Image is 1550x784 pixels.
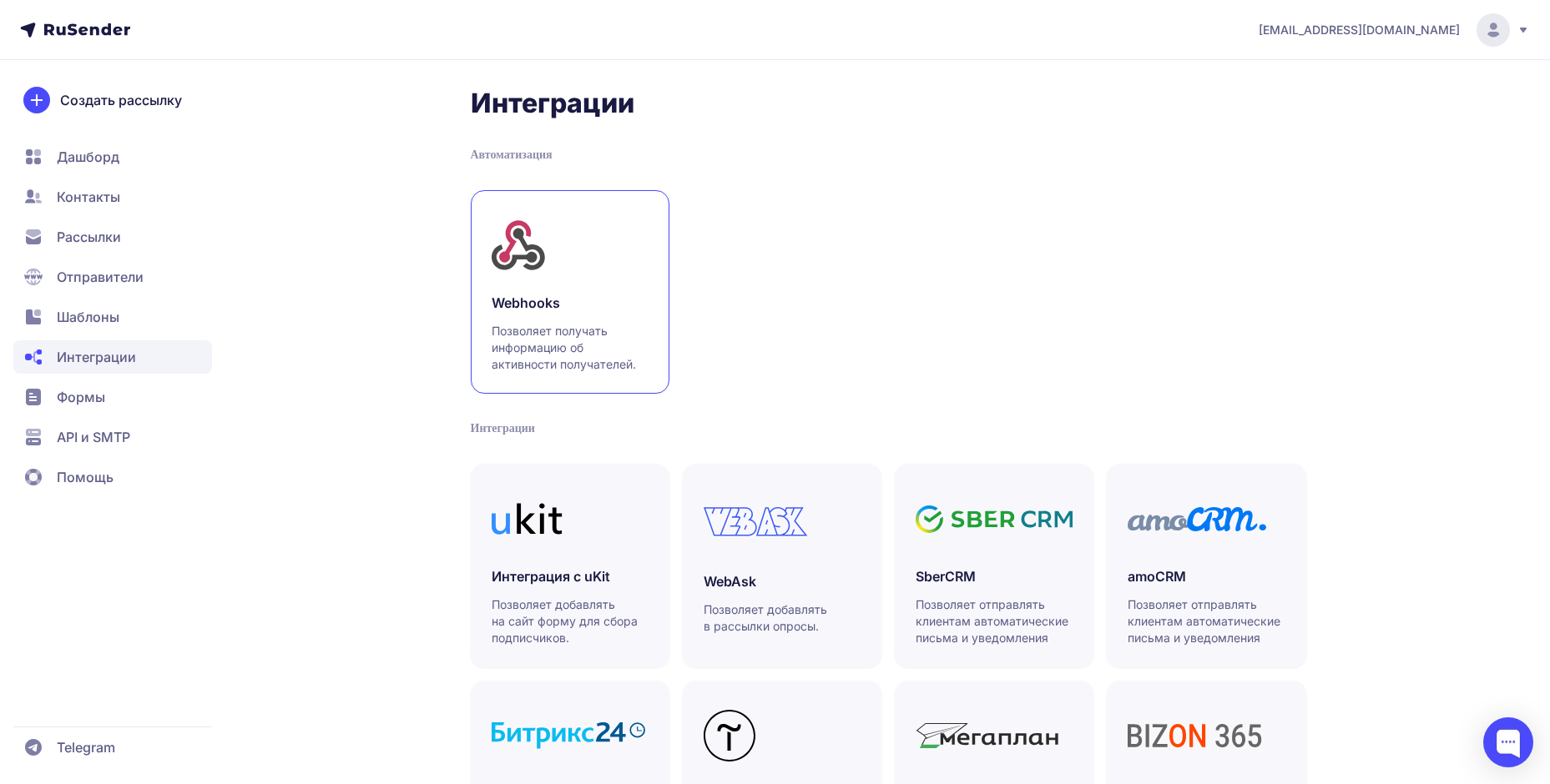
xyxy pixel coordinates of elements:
h3: Webhooks [492,293,649,313]
span: Создать рассылку [60,90,182,110]
p: Позволяет отправлять клиентам автоматические письма и уведомления [1128,596,1286,646]
a: SberCRMПозволяет отправлять клиентам автоматические письма и уведомления [895,464,1093,667]
span: Контакты [57,187,120,207]
p: Позволяет добавлять в рассылки опросы. [704,601,862,635]
h2: Интеграции [471,87,1306,120]
span: Рассылки [57,227,121,247]
p: Позволяет отправлять клиентам автоматические письма и уведомления [916,596,1074,646]
span: Шаблоны [57,307,119,327]
div: Автоматизация [471,147,1306,163]
p: Позволяет получать информацию об активности получателей. [492,323,650,373]
span: Формы [57,387,105,407]
h3: SberCRM [916,566,1073,586]
span: [EMAIL_ADDRESS][DOMAIN_NAME] [1259,22,1460,38]
span: Отправители [57,267,144,287]
div: Интеграции [471,420,1306,437]
a: WebAskПозволяет добавлять в рассылки опросы. [683,464,881,667]
a: Telegram [13,731,212,764]
span: Помощь [57,467,114,487]
h3: Интеграция с uKit [492,566,649,586]
a: Интеграция с uKitПозволяет добавлять на сайт форму для сбора подписчиков. [471,464,669,667]
span: Интеграции [57,347,136,367]
span: API и SMTP [57,427,130,447]
span: Дашборд [57,147,119,167]
a: WebhooksПозволяет получать информацию об активности получателей. [471,190,669,394]
p: Позволяет добавлять на сайт форму для сбора подписчиков. [492,596,650,646]
a: amoCRMПозволяет отправлять клиентам автоматические письма и уведомления [1107,464,1305,667]
h3: amoCRM [1128,566,1285,586]
h3: WebAsk [704,571,861,591]
span: Telegram [57,737,115,757]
